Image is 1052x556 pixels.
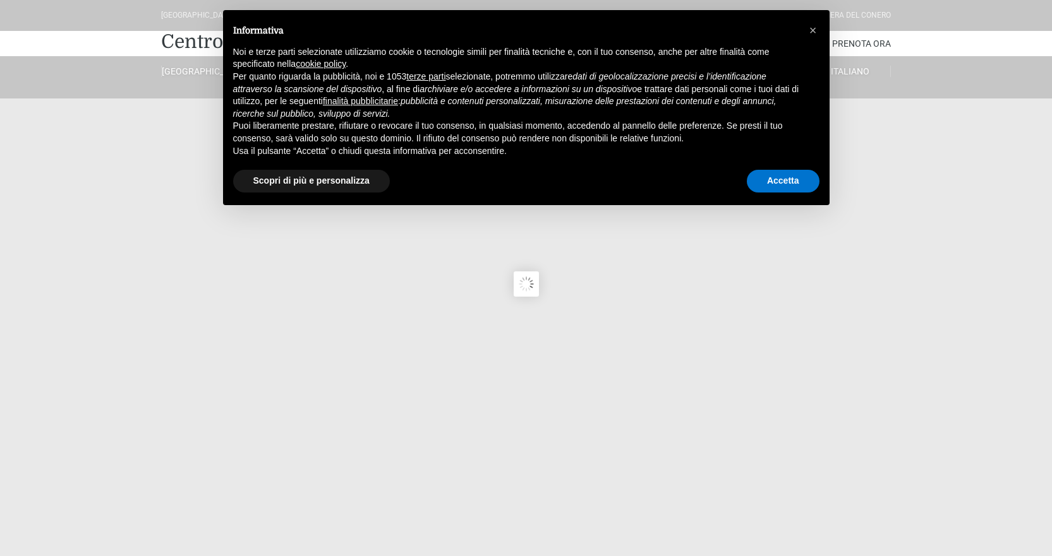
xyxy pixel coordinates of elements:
a: Italiano [810,66,891,77]
a: Centro Vacanze De Angelis [161,29,405,54]
button: Accetta [747,170,819,192]
em: archiviare e/o accedere a informazioni su un dispositivo [420,84,637,94]
p: Noi e terze parti selezionate utilizziamo cookie o tecnologie simili per finalità tecniche e, con... [233,46,799,71]
div: [GEOGRAPHIC_DATA] [161,9,234,21]
em: dati di geolocalizzazione precisi e l’identificazione attraverso la scansione del dispositivo [233,71,766,94]
h2: Informativa [233,25,799,36]
div: Riviera Del Conero [817,9,891,21]
span: × [809,23,817,37]
p: Usa il pulsante “Accetta” o chiudi questa informativa per acconsentire. [233,145,799,158]
button: terze parti [406,71,445,83]
p: Puoi liberamente prestare, rifiutare o revocare il tuo consenso, in qualsiasi momento, accedendo ... [233,120,799,145]
em: pubblicità e contenuti personalizzati, misurazione delle prestazioni dei contenuti e degli annunc... [233,96,777,119]
button: Chiudi questa informativa [803,20,823,40]
a: Prenota Ora [832,31,891,56]
p: Per quanto riguarda la pubblicità, noi e 1053 selezionate, potremmo utilizzare , al fine di e tra... [233,71,799,120]
span: Italiano [831,66,869,76]
button: finalità pubblicitarie [323,95,398,108]
button: Scopri di più e personalizza [233,170,390,192]
a: [GEOGRAPHIC_DATA] [161,66,242,77]
a: cookie policy [296,59,346,69]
